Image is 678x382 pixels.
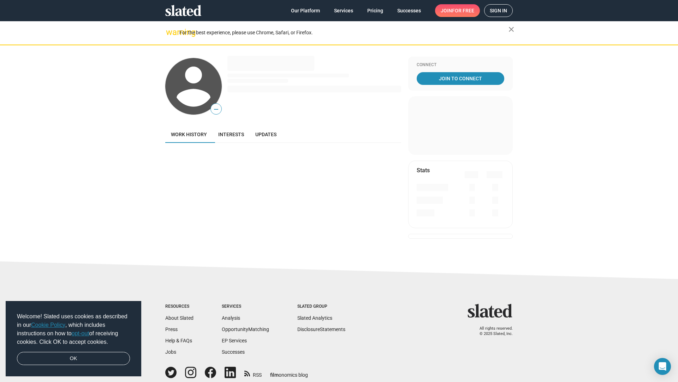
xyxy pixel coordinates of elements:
[362,4,389,17] a: Pricing
[397,4,421,17] span: Successes
[213,126,250,143] a: Interests
[250,126,282,143] a: Updates
[654,358,671,375] div: Open Intercom Messenger
[165,304,194,309] div: Resources
[222,349,245,355] a: Successes
[291,4,320,17] span: Our Platform
[490,5,507,17] span: Sign in
[417,167,430,174] mat-card-title: Stats
[222,326,269,332] a: OpportunityMatching
[222,304,269,309] div: Services
[297,304,345,309] div: Slated Group
[367,4,383,17] span: Pricing
[165,315,194,321] a: About Slated
[165,338,192,343] a: Help & FAQs
[435,4,480,17] a: Joinfor free
[165,326,178,332] a: Press
[244,367,262,378] a: RSS
[328,4,359,17] a: Services
[166,28,174,36] mat-icon: warning
[418,72,503,85] span: Join To Connect
[165,126,213,143] a: Work history
[222,315,240,321] a: Analysis
[285,4,326,17] a: Our Platform
[270,372,279,378] span: film
[334,4,353,17] span: Services
[31,322,65,328] a: Cookie Policy
[417,72,504,85] a: Join To Connect
[507,25,516,34] mat-icon: close
[441,4,474,17] span: Join
[270,366,308,378] a: filmonomics blog
[417,62,504,68] div: Connect
[179,28,509,37] div: For the best experience, please use Chrome, Safari, or Firefox.
[472,326,513,336] p: All rights reserved. © 2025 Slated, Inc.
[452,4,474,17] span: for free
[17,352,130,365] a: dismiss cookie message
[211,105,221,114] span: —
[297,326,345,332] a: DisclosureStatements
[6,301,141,377] div: cookieconsent
[222,338,247,343] a: EP Services
[171,132,207,137] span: Work history
[297,315,332,321] a: Slated Analytics
[255,132,276,137] span: Updates
[218,132,244,137] span: Interests
[72,330,89,336] a: opt-out
[165,349,176,355] a: Jobs
[17,312,130,346] span: Welcome! Slated uses cookies as described in our , which includes instructions on how to of recei...
[484,4,513,17] a: Sign in
[392,4,427,17] a: Successes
